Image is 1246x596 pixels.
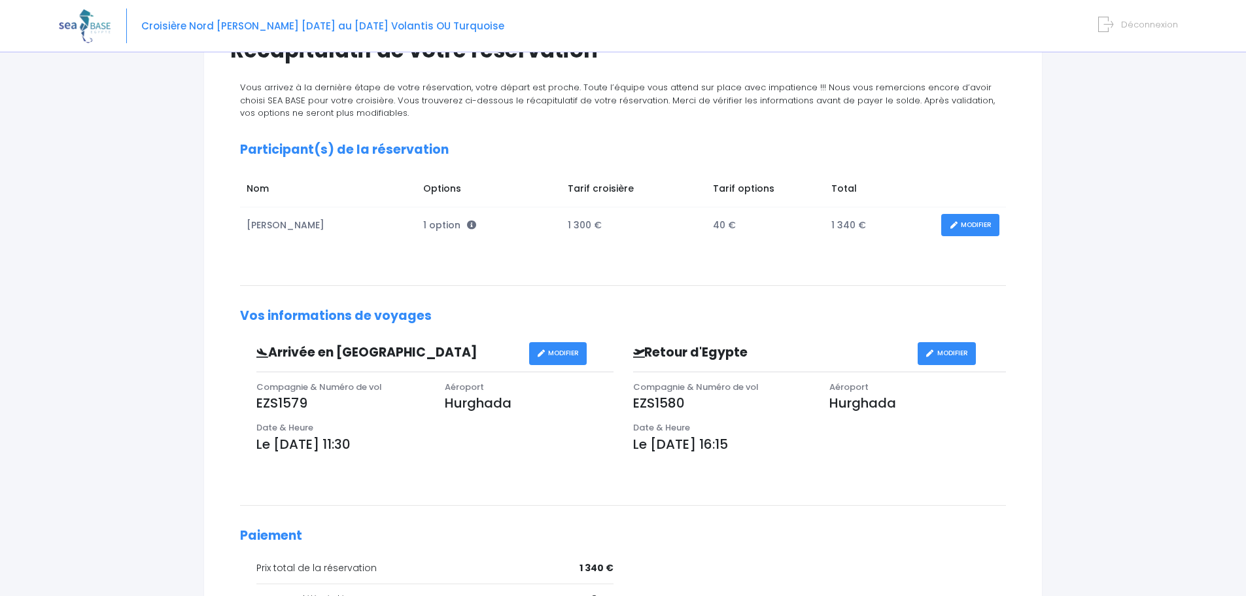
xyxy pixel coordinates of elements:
p: Le [DATE] 16:15 [633,434,1007,454]
td: 1 300 € [561,207,706,243]
h2: Vos informations de voyages [240,309,1006,324]
p: Hurghada [445,393,614,413]
span: Aéroport [445,381,484,393]
span: Date & Heure [633,421,690,434]
td: Tarif croisière [561,175,706,207]
h2: Participant(s) de la réservation [240,143,1006,158]
span: Date & Heure [256,421,313,434]
td: Options [417,175,561,207]
td: Tarif options [706,175,825,207]
div: Prix total de la réservation [256,561,614,575]
h1: Récapitulatif de votre réservation [230,37,1016,63]
p: EZS1580 [633,393,810,413]
td: 40 € [706,207,825,243]
td: [PERSON_NAME] [240,207,417,243]
span: 1 option [423,219,476,232]
td: Total [825,175,935,207]
a: MODIFIER [529,342,587,365]
p: Hurghada [829,393,1006,413]
td: Nom [240,175,417,207]
h2: Paiement [240,529,1006,544]
span: Compagnie & Numéro de vol [256,381,382,393]
p: EZS1579 [256,393,425,413]
p: Le [DATE] 11:30 [256,434,614,454]
span: Vous arrivez à la dernière étape de votre réservation, votre départ est proche. Toute l’équipe vo... [240,81,995,119]
h3: Retour d'Egypte [623,345,918,360]
span: Déconnexion [1121,18,1178,31]
span: Croisière Nord [PERSON_NAME] [DATE] au [DATE] Volantis OU Turquoise [141,19,504,33]
span: Compagnie & Numéro de vol [633,381,759,393]
a: MODIFIER [918,342,976,365]
a: MODIFIER [941,214,999,237]
span: Aéroport [829,381,869,393]
td: 1 340 € [825,207,935,243]
h3: Arrivée en [GEOGRAPHIC_DATA] [247,345,529,360]
span: 1 340 € [580,561,614,575]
